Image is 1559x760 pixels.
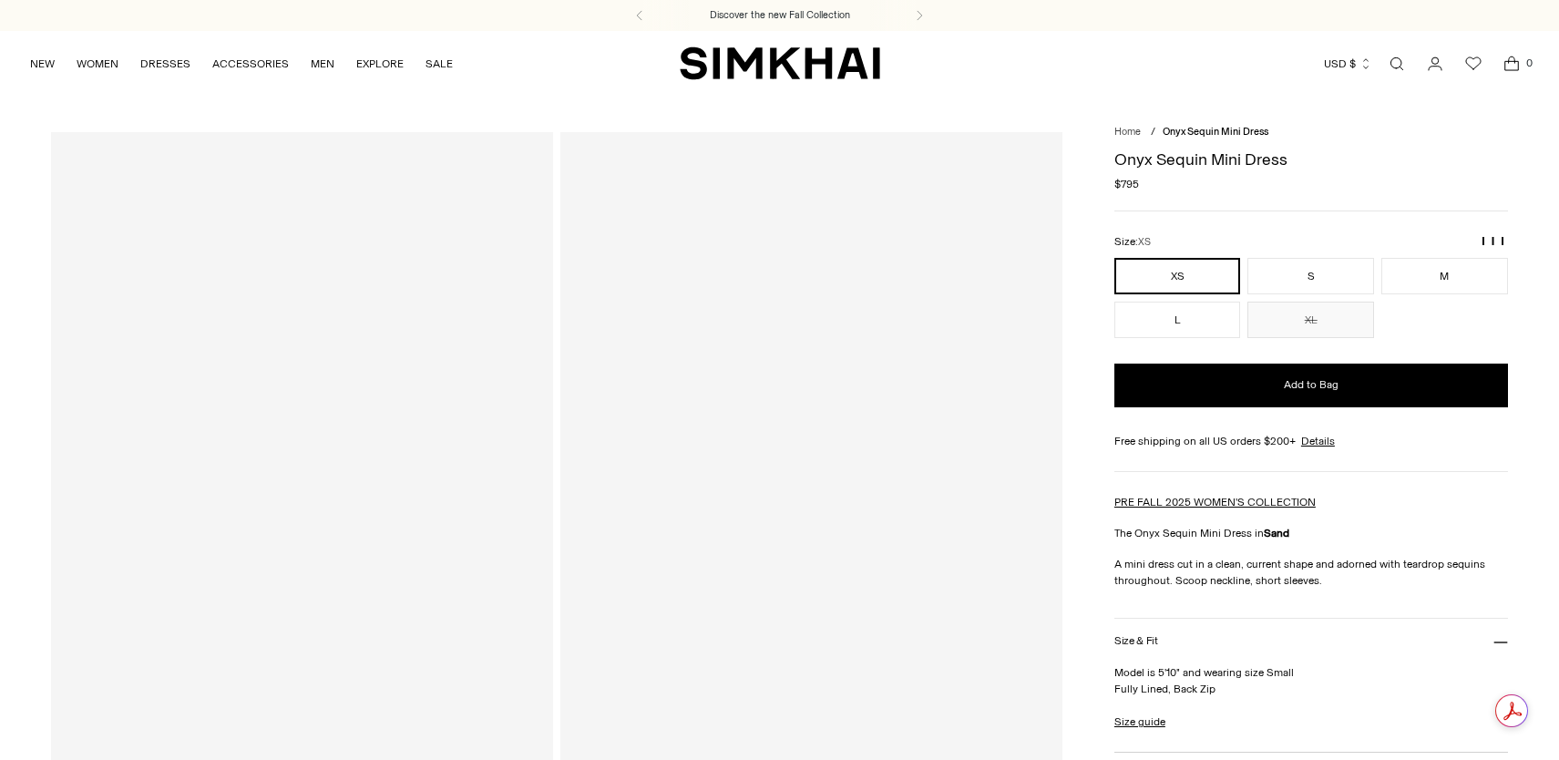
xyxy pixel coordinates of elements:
a: PRE FALL 2025 WOMEN'S COLLECTION [1114,496,1316,508]
p: Model is 5'10" and wearing size Small Fully Lined, Back Zip [1114,664,1508,697]
button: S [1247,258,1374,294]
a: Size guide [1114,714,1165,730]
button: XL [1247,302,1374,338]
button: Size & Fit [1114,619,1508,665]
p: The Onyx Sequin Mini Dress in [1114,525,1508,541]
a: ACCESSORIES [212,44,289,84]
a: Wishlist [1455,46,1492,82]
a: MEN [311,44,334,84]
button: L [1114,302,1241,338]
span: 0 [1521,55,1537,71]
a: SALE [426,44,453,84]
a: Go to the account page [1417,46,1453,82]
a: Open cart modal [1493,46,1530,82]
a: NEW [30,44,55,84]
nav: breadcrumbs [1114,125,1508,140]
a: Details [1301,433,1335,449]
h1: Onyx Sequin Mini Dress [1114,151,1508,168]
span: XS [1138,236,1151,248]
span: $795 [1114,176,1139,192]
a: Discover the new Fall Collection [710,8,850,23]
button: Add to Bag [1114,364,1508,407]
a: Open search modal [1379,46,1415,82]
strong: Sand [1264,527,1289,539]
div: / [1151,125,1155,140]
a: EXPLORE [356,44,404,84]
label: Size: [1114,233,1151,251]
span: Onyx Sequin Mini Dress [1163,126,1268,138]
div: Free shipping on all US orders $200+ [1114,433,1508,449]
span: Add to Bag [1284,377,1338,393]
button: XS [1114,258,1241,294]
p: A mini dress cut in a clean, current shape and adorned with teardrop sequins throughout. Scoop ne... [1114,556,1508,589]
a: WOMEN [77,44,118,84]
a: Home [1114,126,1141,138]
button: USD $ [1324,44,1372,84]
h3: Size & Fit [1114,635,1158,647]
a: SIMKHAI [680,46,880,81]
a: DRESSES [140,44,190,84]
button: M [1381,258,1508,294]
